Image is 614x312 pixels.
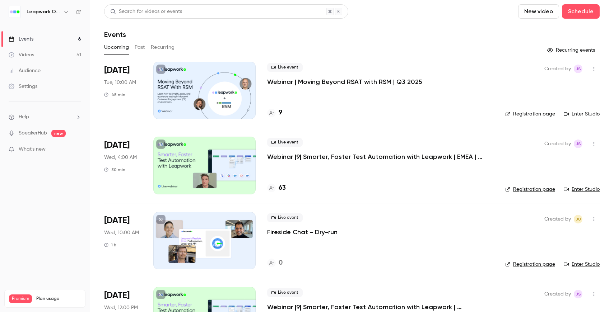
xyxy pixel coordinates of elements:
[104,62,142,119] div: Sep 23 Tue, 11:00 AM (America/New York)
[564,186,600,193] a: Enter Studio
[104,154,137,161] span: Wed, 4:00 AM
[9,6,20,18] img: Leapwork Online Event
[267,228,338,236] a: Fireside Chat - Dry-run
[9,294,32,303] span: Premium
[19,146,46,153] span: What's new
[267,138,303,147] span: Live event
[279,183,286,193] h4: 63
[267,303,483,311] a: Webinar |9| Smarter, Faster Test Automation with Leapwork | [GEOGRAPHIC_DATA] | Q3 2025
[576,290,581,298] span: JS
[574,215,582,223] span: Janel Urena
[544,290,571,298] span: Created by
[104,229,139,236] span: Wed, 10:00 AM
[267,183,286,193] a: 63
[104,215,130,226] span: [DATE]
[562,4,600,19] button: Schedule
[564,110,600,118] a: Enter Studio
[267,213,303,222] span: Live event
[574,65,582,73] span: Jaynesh Singh
[104,30,126,39] h1: Events
[104,242,116,248] div: 1 h
[104,290,130,301] span: [DATE]
[279,258,283,268] h4: 0
[110,8,182,15] div: Search for videos or events
[9,67,41,74] div: Audience
[104,212,142,269] div: Sep 24 Wed, 11:00 AM (America/New York)
[267,258,283,268] a: 0
[19,129,47,137] a: SpeakerHub
[576,140,581,148] span: JS
[574,140,582,148] span: Jaynesh Singh
[267,63,303,72] span: Live event
[104,167,125,172] div: 30 min
[51,130,66,137] span: new
[544,215,571,223] span: Created by
[27,8,60,15] h6: Leapwork Online Event
[135,42,145,53] button: Past
[518,4,559,19] button: New video
[104,92,125,98] div: 45 min
[9,36,33,43] div: Events
[267,77,422,86] a: Webinar | Moving Beyond RSAT with RSM | Q3 2025
[104,140,130,151] span: [DATE]
[505,186,555,193] a: Registration page
[574,290,582,298] span: Jaynesh Singh
[73,146,81,153] iframe: Noticeable Trigger
[9,113,81,121] li: help-dropdown-opener
[9,83,37,90] div: Settings
[544,140,571,148] span: Created by
[576,215,581,223] span: JU
[104,79,136,86] span: Tue, 10:00 AM
[505,261,555,268] a: Registration page
[267,152,483,161] a: Webinar |9| Smarter, Faster Test Automation with Leapwork | EMEA | Q3 2025
[104,304,138,311] span: Wed, 12:00 PM
[544,65,571,73] span: Created by
[279,108,282,118] h4: 9
[151,42,175,53] button: Recurring
[104,65,130,76] span: [DATE]
[564,261,600,268] a: Enter Studio
[104,137,142,194] div: Sep 24 Wed, 10:00 AM (Europe/London)
[576,65,581,73] span: JS
[267,108,282,118] a: 9
[9,51,34,58] div: Videos
[104,42,129,53] button: Upcoming
[505,110,555,118] a: Registration page
[36,296,81,302] span: Plan usage
[544,44,600,56] button: Recurring events
[19,113,29,121] span: Help
[267,288,303,297] span: Live event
